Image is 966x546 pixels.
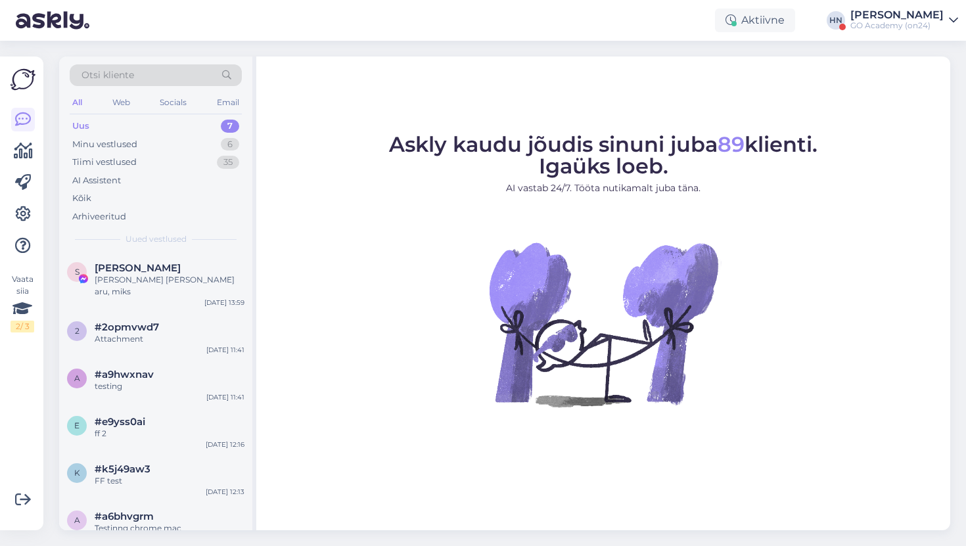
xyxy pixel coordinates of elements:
[95,369,154,380] span: #a9hwxnav
[95,428,244,440] div: ff 2
[126,233,187,245] span: Uued vestlused
[74,373,80,383] span: a
[214,94,242,111] div: Email
[850,10,958,31] a: [PERSON_NAME]GO Academy (on24)
[74,421,80,430] span: e
[95,380,244,392] div: testing
[389,131,817,179] span: Askly kaudu jõudis sinuni juba klienti. Igaüks loeb.
[204,298,244,307] div: [DATE] 13:59
[206,440,244,449] div: [DATE] 12:16
[72,210,126,223] div: Arhiveeritud
[715,9,795,32] div: Aktiivne
[221,120,239,133] div: 7
[11,273,34,332] div: Vaata siia
[217,156,239,169] div: 35
[206,487,244,497] div: [DATE] 12:13
[850,10,944,20] div: [PERSON_NAME]
[72,120,89,133] div: Uus
[72,138,137,151] div: Minu vestlused
[221,138,239,151] div: 6
[11,321,34,332] div: 2 / 3
[157,94,189,111] div: Socials
[95,522,244,534] div: Testinng chrome mac
[74,515,80,525] span: a
[485,206,722,442] img: No Chat active
[827,11,845,30] div: HN
[74,468,80,478] span: k
[206,345,244,355] div: [DATE] 11:41
[95,416,145,428] span: #e9yss0ai
[718,131,745,157] span: 89
[206,392,244,402] div: [DATE] 11:41
[95,475,244,487] div: FF test
[72,156,137,169] div: Tiimi vestlused
[95,321,159,333] span: #2opmvwd7
[389,181,817,195] p: AI vastab 24/7. Tööta nutikamalt juba täna.
[75,267,80,277] span: S
[75,326,80,336] span: 2
[95,262,181,274] span: Sandra Roosna
[11,67,35,92] img: Askly Logo
[72,192,91,205] div: Kõik
[95,463,150,475] span: #k5j49aw3
[95,333,244,345] div: Attachment
[95,511,154,522] span: #a6bhvgrm
[72,174,121,187] div: AI Assistent
[95,274,244,298] div: [PERSON_NAME] [PERSON_NAME] aru, miks
[81,68,134,82] span: Otsi kliente
[70,94,85,111] div: All
[850,20,944,31] div: GO Academy (on24)
[110,94,133,111] div: Web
